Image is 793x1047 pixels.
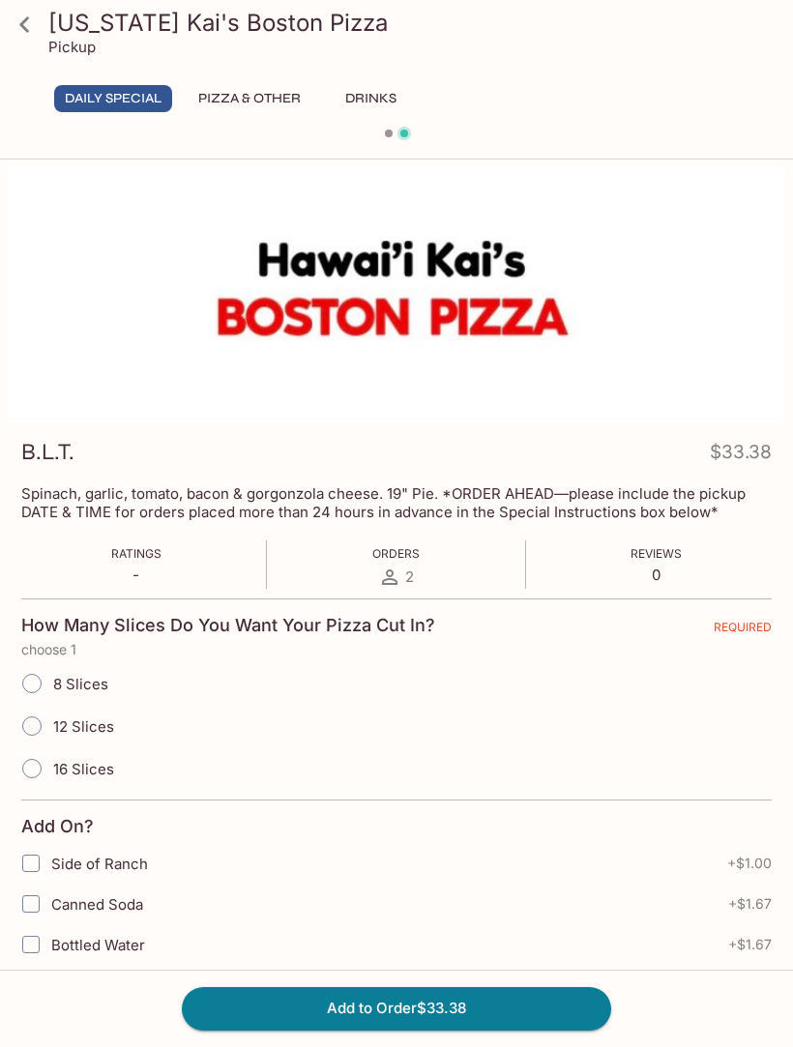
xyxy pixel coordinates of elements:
p: - [111,566,162,584]
span: 2 [405,567,414,586]
button: Add to Order$33.38 [182,987,611,1030]
span: 12 Slices [53,717,114,736]
span: + $1.67 [728,896,772,912]
p: Spinach, garlic, tomato, bacon & gorgonzola cheese. 19" Pie. *ORDER AHEAD—please include the pick... [21,484,772,521]
div: B.L.T. [8,167,785,423]
span: 8 Slices [53,675,108,693]
p: Pickup [48,38,96,56]
h3: [US_STATE] Kai's Boston Pizza [48,8,778,38]
h3: B.L.T. [21,437,74,467]
span: Side of Ranch [51,855,148,873]
span: + $1.00 [727,856,772,871]
span: 16 Slices [53,760,114,778]
span: + $1.67 [728,937,772,952]
span: Orders [372,546,420,561]
span: Canned Soda [51,895,143,914]
span: Bottled Water [51,936,145,954]
span: Reviews [631,546,682,561]
span: Ratings [111,546,162,561]
span: REQUIRED [714,620,772,642]
button: Pizza & Other [188,85,311,112]
button: Drinks [327,85,414,112]
h4: Add On? [21,816,94,837]
h4: How Many Slices Do You Want Your Pizza Cut In? [21,615,435,636]
p: choose 1 [21,642,772,657]
p: 0 [631,566,682,584]
h4: $33.38 [710,437,772,475]
button: Daily Special [54,85,172,112]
